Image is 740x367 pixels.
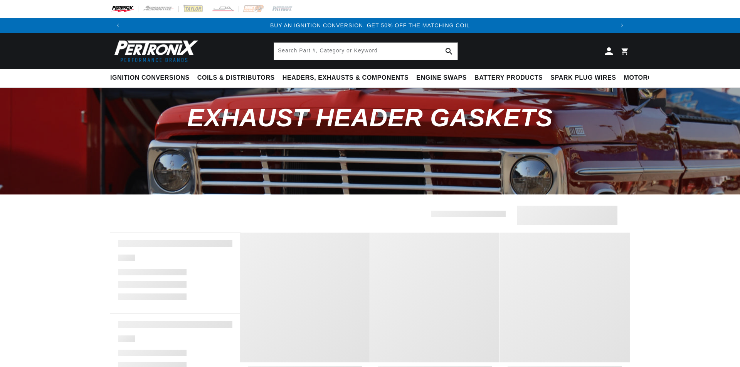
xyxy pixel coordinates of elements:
summary: Coils & Distributors [193,69,279,87]
summary: Battery Products [471,69,547,87]
img: Pertronix [110,38,199,64]
slideshow-component: Translation missing: en.sections.announcements.announcement_bar [91,18,649,33]
a: BUY AN IGNITION CONVERSION, GET 50% OFF THE MATCHING COIL [270,22,470,28]
summary: Ignition Conversions [110,69,193,87]
span: Ignition Conversions [110,74,190,82]
span: Engine Swaps [416,74,467,82]
span: Spark Plug Wires [550,74,616,82]
span: Coils & Distributors [197,74,275,82]
div: Announcement [126,21,614,30]
summary: Spark Plug Wires [547,69,620,87]
span: Exhaust Header Gaskets [187,104,553,132]
button: Translation missing: en.sections.announcements.previous_announcement [110,18,126,33]
summary: Headers, Exhausts & Components [279,69,412,87]
button: Search Part #, Category or Keyword [441,43,457,60]
summary: Motorcycle [620,69,674,87]
span: Headers, Exhausts & Components [283,74,409,82]
button: Translation missing: en.sections.announcements.next_announcement [614,18,630,33]
div: 1 of 3 [126,21,614,30]
summary: Engine Swaps [412,69,471,87]
span: Motorcycle [624,74,670,82]
span: Battery Products [474,74,543,82]
input: Search Part #, Category or Keyword [274,43,457,60]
